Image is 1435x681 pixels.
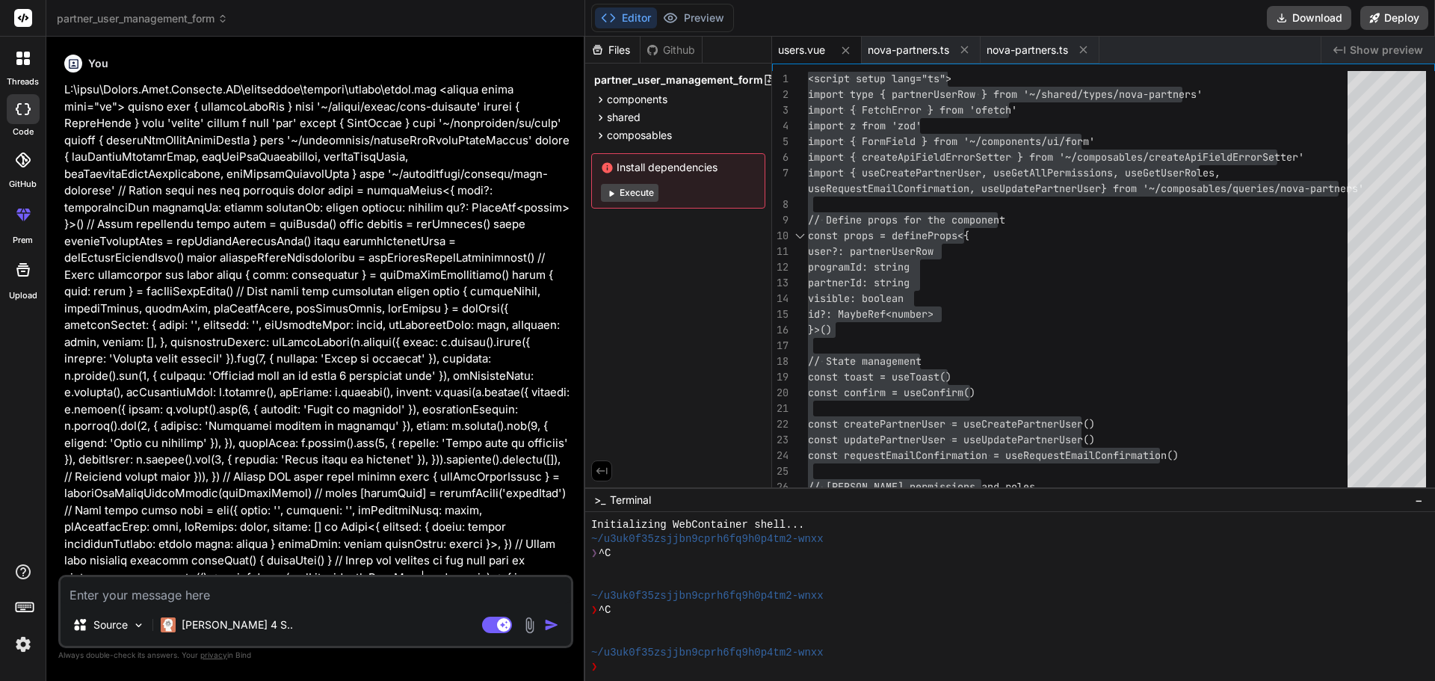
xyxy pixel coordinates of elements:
[641,43,702,58] div: Github
[594,493,605,508] span: >_
[772,87,789,102] div: 2
[1107,87,1203,101] span: s/nova-partners'
[808,72,951,85] span: <script setup lang="ts">
[607,128,672,143] span: composables
[790,228,809,244] div: Click to collapse the range.
[1415,493,1423,508] span: −
[772,306,789,322] div: 15
[772,71,789,87] div: 1
[808,433,1095,446] span: const updatePartnerUser = useUpdatePartnerUser()
[772,275,789,291] div: 13
[868,43,949,58] span: nova-partners.ts
[772,244,789,259] div: 11
[772,134,789,150] div: 5
[607,110,641,125] span: shared
[808,292,904,305] span: visible: boolean
[7,76,39,88] label: threads
[1107,166,1220,179] span: s, useGetUserRoles,
[772,197,789,212] div: 8
[657,7,730,28] button: Preview
[808,480,1035,493] span: // [PERSON_NAME] permissions and roles
[772,338,789,354] div: 17
[772,102,789,118] div: 3
[808,182,1101,195] span: useRequestEmailConfirmation, useUpdatePartnerUser
[591,589,824,603] span: ~/u3uk0f35zsjjbn9cprh6fq9h0p4tm2-wnxx
[1360,6,1428,30] button: Deploy
[601,160,756,175] span: Install dependencies
[772,401,789,416] div: 21
[808,449,1107,462] span: const requestEmailConfirmation = useRequestEmailCo
[607,92,667,107] span: components
[591,660,599,674] span: ❯
[808,244,933,258] span: user?: partnerUserRow
[772,118,789,134] div: 4
[10,632,36,657] img: settings
[521,617,538,634] img: attachment
[591,546,599,561] span: ❯
[808,354,922,368] span: // State management
[93,617,128,632] p: Source
[772,212,789,228] div: 9
[808,229,969,242] span: const props = defineProps<{
[591,532,824,546] span: ~/u3uk0f35zsjjbn9cprh6fq9h0p4tm2-wnxx
[1267,6,1351,30] button: Download
[808,323,832,336] span: }>()
[808,386,975,399] span: const confirm = useConfirm()
[591,518,805,532] span: Initializing WebContainer shell...
[599,603,611,617] span: ^C
[772,322,789,338] div: 16
[1107,150,1304,164] span: sables/createApiFieldErrorSetter'
[200,650,227,659] span: privacy
[772,385,789,401] div: 20
[772,259,789,275] div: 12
[808,213,1005,227] span: // Define props for the component
[778,43,825,58] span: users.vue
[772,291,789,306] div: 14
[808,417,1095,431] span: const createPartnerUser = useCreatePartnerUser()
[57,11,228,26] span: partner_user_management_form
[58,648,573,662] p: Always double-check its answers. Your in Bind
[594,73,763,87] span: partner_user_management_form
[772,416,789,432] div: 22
[1350,43,1423,58] span: Show preview
[132,619,145,632] img: Pick Models
[610,493,651,508] span: Terminal
[1412,488,1426,512] button: −
[13,234,33,247] label: prem
[591,603,599,617] span: ❯
[772,448,789,463] div: 24
[161,617,176,632] img: Claude 4 Sonnet
[88,56,108,71] h6: You
[808,276,910,289] span: partnerId: string
[9,289,37,302] label: Upload
[1101,182,1364,195] span: } from '~/composables/queries/nova-partners'
[808,260,910,274] span: programId: string
[808,103,1017,117] span: import { FetchError } from 'ofetch'
[772,228,789,244] div: 10
[808,150,1107,164] span: import { createApiFieldErrorSetter } from '~/compo
[13,126,34,138] label: code
[182,617,293,632] p: [PERSON_NAME] 4 S..
[772,369,789,385] div: 19
[599,546,611,561] span: ^C
[601,184,658,202] button: Execute
[591,646,824,660] span: ~/u3uk0f35zsjjbn9cprh6fq9h0p4tm2-wnxx
[808,87,1107,101] span: import type { partnerUserRow } from '~/shared/type
[808,135,1095,148] span: import { FormField } from '~/components/ui/form'
[772,463,789,479] div: 25
[808,370,951,383] span: const toast = useToast()
[772,150,789,165] div: 6
[544,617,559,632] img: icon
[808,119,922,132] span: import z from 'zod'
[772,432,789,448] div: 23
[772,165,789,181] div: 7
[772,354,789,369] div: 18
[772,479,789,495] div: 26
[1107,449,1179,462] span: nfirmation()
[808,307,933,321] span: id?: MaybeRef<number>
[595,7,657,28] button: Editor
[808,166,1107,179] span: import { useCreatePartnerUser, useGetAllPermission
[987,43,1068,58] span: nova-partners.ts
[585,43,640,58] div: Files
[9,178,37,191] label: GitHub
